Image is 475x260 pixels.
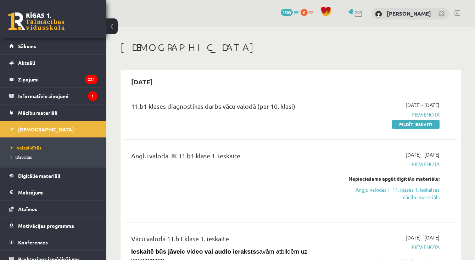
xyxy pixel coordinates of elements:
a: Konferences [9,234,97,250]
span: 0 [301,9,308,16]
span: 1503 [281,9,293,16]
a: Angļu valodas I - 11. klases 1. ieskaites mācību materiāls [344,186,440,201]
span: Neizpildītās [11,145,41,151]
span: Pievienota [344,243,440,251]
a: 0 xp [301,9,317,15]
img: Enriko Gauračs [375,11,382,18]
span: Aktuāli [18,60,35,66]
a: Rīgas 1. Tālmācības vidusskola [8,12,65,30]
a: Aktuāli [9,55,97,71]
h1: [DEMOGRAPHIC_DATA] [121,41,461,53]
span: Konferences [18,239,48,245]
legend: Ziņojumi [18,71,97,87]
a: Ziņojumi221 [9,71,97,87]
span: [DATE] - [DATE] [406,101,440,109]
a: [PERSON_NAME] [387,10,431,17]
span: Pievienota [344,160,440,168]
a: Atzīmes [9,201,97,217]
span: Izlabotās [11,154,32,160]
div: 11.b1 klases diagnostikas darbs vācu valodā (par 10. klasi) [131,101,333,114]
span: Sākums [18,43,36,49]
a: Sākums [9,38,97,54]
i: 1 [88,91,97,101]
a: Izlabotās [11,154,99,160]
div: Nepieciešams apgūt digitālo materiālu: [344,175,440,182]
span: [DEMOGRAPHIC_DATA] [18,126,74,132]
a: 1503 mP [281,9,300,15]
span: xp [309,9,313,15]
legend: Informatīvie ziņojumi [18,88,97,104]
a: Digitālie materiāli [9,168,97,184]
span: Digitālie materiāli [18,173,60,179]
div: Vācu valoda 11.b1 klase 1. ieskaite [131,234,333,247]
span: Mācību materiāli [18,109,57,116]
span: [DATE] - [DATE] [406,151,440,158]
span: [DATE] - [DATE] [406,234,440,241]
a: Maksājumi [9,184,97,200]
span: Motivācijas programma [18,222,74,229]
h2: [DATE] [124,73,160,90]
i: 221 [85,75,97,84]
a: Motivācijas programma [9,217,97,234]
a: Informatīvie ziņojumi1 [9,88,97,104]
span: mP [294,9,300,15]
a: Mācību materiāli [9,104,97,121]
span: Atzīmes [18,206,37,212]
a: Pildīt ieskaiti [392,120,440,129]
div: Angļu valoda JK 11.b1 klase 1. ieskaite [131,151,333,164]
legend: Maksājumi [18,184,97,200]
a: Neizpildītās [11,145,99,151]
strong: Ieskaitē būs jāveic video vai audio ieraksts [131,248,256,255]
a: [DEMOGRAPHIC_DATA] [9,121,97,137]
span: Pievienota [344,111,440,118]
